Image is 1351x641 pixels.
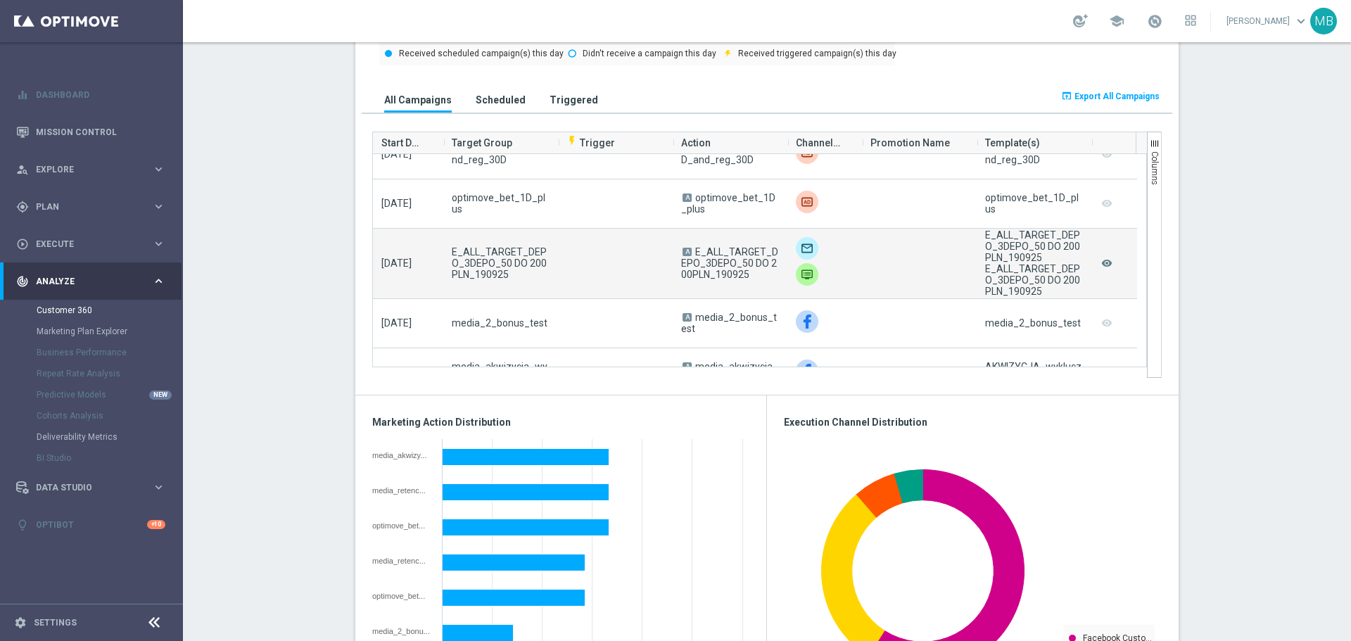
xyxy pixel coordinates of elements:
a: [PERSON_NAME]keyboard_arrow_down [1225,11,1310,32]
span: Target Group [452,129,512,157]
i: keyboard_arrow_right [152,237,165,250]
div: Predictive Models [37,384,182,405]
span: Promotion Name [870,129,950,157]
div: media_2_bonus_test [372,627,432,635]
div: +10 [147,520,165,529]
button: track_changes Analyze keyboard_arrow_right [15,276,166,287]
span: A [683,313,692,322]
div: MB [1310,8,1337,34]
button: open_in_browser Export All Campaigns [1059,87,1162,106]
i: lightbulb [16,519,29,531]
i: keyboard_arrow_right [152,274,165,288]
div: BI Studio [37,448,182,469]
div: media_retencja_1_14_ZG [372,486,432,495]
span: Action [681,129,711,157]
span: optimove_bet_14D_and_reg_30D [452,143,550,165]
img: Optimail [796,237,818,260]
button: Scheduled [472,87,529,113]
div: Repeat Rate Analysis [37,363,182,384]
span: optimove_bet_1D_plus [452,192,550,215]
a: Customer 360 [37,305,146,316]
button: All Campaigns [381,87,455,113]
img: Private message [796,263,818,286]
button: lightbulb Optibot +10 [15,519,166,531]
span: optimove_bet_14D_and_reg_30D [681,143,775,165]
div: optimove_bet_1D_plus [985,192,1083,215]
h3: Marketing Action Distribution [372,416,749,429]
a: Optibot [36,506,147,543]
h3: Triggered [550,94,598,106]
i: keyboard_arrow_right [152,163,165,176]
div: Data Studio keyboard_arrow_right [15,482,166,493]
div: NEW [149,391,172,400]
h3: All Campaigns [384,94,452,106]
div: person_search Explore keyboard_arrow_right [15,164,166,175]
span: A [683,193,692,202]
text: Received scheduled campaign(s) this day [399,49,564,58]
span: school [1109,13,1124,29]
span: media_akwizycja_wykluczenia [452,361,550,383]
div: E_ALL_TARGET_DEPO_3DEPO_50 DO 200PLN_190925 [985,229,1083,263]
h3: Scheduled [476,94,526,106]
i: keyboard_arrow_right [152,481,165,494]
span: Execute [36,240,152,248]
div: AKWIZYCJA_wykluczenia [985,361,1083,383]
div: play_circle_outline Execute keyboard_arrow_right [15,239,166,250]
span: keyboard_arrow_down [1293,13,1309,29]
div: Data Studio [16,481,152,494]
i: open_in_browser [1061,90,1072,101]
a: Mission Control [36,113,165,151]
div: Analyze [16,275,152,288]
div: optimove_bet_14D_and_reg_30D [372,592,432,600]
button: gps_fixed Plan keyboard_arrow_right [15,201,166,212]
span: Columns [1150,151,1160,185]
div: media_akwizycja_wykluczenia [372,451,432,459]
i: track_changes [16,275,29,288]
span: [DATE] [381,148,412,160]
div: Mission Control [15,127,166,138]
span: [DATE] [381,198,412,209]
span: E_ALL_TARGET_DEPO_3DEPO_50 DO 200PLN_190925 [681,246,778,280]
span: A [683,248,692,256]
h3: Execution Channel Distribution [784,416,1162,429]
div: Explore [16,163,152,176]
div: E_ALL_TARGET_DEPO_3DEPO_50 DO 200PLN_190925 [985,263,1083,297]
button: Triggered [546,87,602,113]
text: Received triggered campaign(s) this day [738,49,896,58]
i: settings [14,616,27,629]
div: media_2_bonus_test [985,317,1081,329]
span: Plan [36,203,152,211]
div: Business Performance [37,342,182,363]
i: gps_fixed [16,201,29,213]
span: Channel(s) [796,129,842,157]
a: Dashboard [36,76,165,113]
i: person_search [16,163,29,176]
div: Execute [16,238,152,250]
div: Mission Control [16,113,165,151]
i: keyboard_arrow_right [152,200,165,213]
span: A [683,362,692,371]
span: media_2_bonus_test [681,312,777,334]
a: Settings [34,618,77,627]
button: equalizer Dashboard [15,89,166,101]
text: Didn't receive a campaign this day [583,49,716,58]
span: Explore [36,165,152,174]
img: Criteo [796,191,818,213]
div: optimove_bet_14D_and_reg_30D [985,143,1083,165]
img: Facebook Custom Audience [796,310,818,333]
a: Deliverability Metrics [37,431,146,443]
span: Export All Campaigns [1074,91,1160,101]
div: Customer 360 [37,300,182,321]
div: media_retencja_1_14 [372,557,432,565]
div: Cohorts Analysis [37,405,182,426]
div: Deliverability Metrics [37,426,182,448]
div: Marketing Plan Explorer [37,321,182,342]
div: Facebook Custom Audience [796,360,818,382]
